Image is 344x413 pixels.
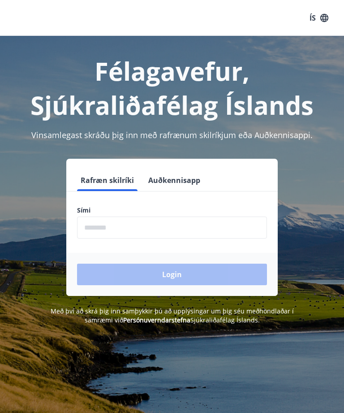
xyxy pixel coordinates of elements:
[11,54,333,122] h1: Félagavefur, Sjúkraliðafélag Íslands
[123,316,190,324] a: Persónuverndarstefna
[31,130,313,140] span: Vinsamlegast skráðu þig inn með rafrænum skilríkjum eða Auðkennisappi.
[51,307,294,324] span: Með því að skrá þig inn samþykkir þú að upplýsingar um þig séu meðhöndlaðar í samræmi við Sjúkral...
[145,170,204,191] button: Auðkennisapp
[305,10,333,26] button: ÍS
[77,170,138,191] button: Rafræn skilríki
[77,206,267,215] label: Sími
